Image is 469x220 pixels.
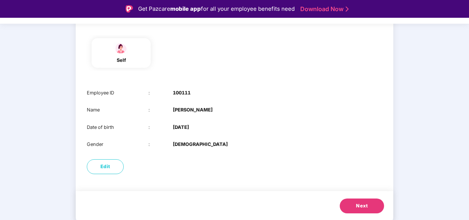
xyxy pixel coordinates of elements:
button: Edit [87,159,124,174]
div: : [148,141,173,148]
b: [DEMOGRAPHIC_DATA] [173,141,228,148]
div: : [148,106,173,114]
b: [PERSON_NAME] [173,106,213,114]
div: Gender [87,141,148,148]
div: Name [87,106,148,114]
b: 100111 [173,89,191,97]
div: : [148,124,173,131]
div: Date of birth [87,124,148,131]
span: Edit [100,163,110,170]
button: Next [340,199,384,213]
b: [DATE] [173,124,189,131]
div: self [112,57,130,64]
div: : [148,89,173,97]
span: Next [356,202,368,210]
strong: mobile app [170,5,201,12]
div: Employee ID [87,89,148,97]
img: Stroke [346,5,349,13]
div: Get Pazcare for all your employee benefits need [138,4,295,13]
a: Download Now [300,5,346,13]
img: svg+xml;base64,PHN2ZyBpZD0iU3BvdXNlX2ljb24iIHhtbG5zPSJodHRwOi8vd3d3LnczLm9yZy8yMDAwL3N2ZyIgd2lkdG... [112,42,130,55]
img: Logo [126,5,133,13]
